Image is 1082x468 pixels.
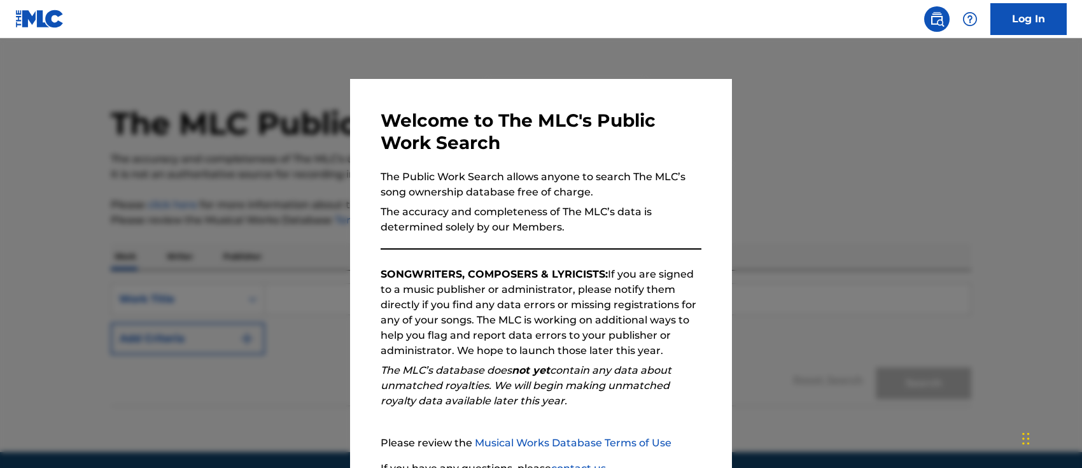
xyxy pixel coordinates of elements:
a: Musical Works Database Terms of Use [475,437,671,449]
img: MLC Logo [15,10,64,28]
p: The accuracy and completeness of The MLC’s data is determined solely by our Members. [381,204,701,235]
p: Please review the [381,436,701,451]
a: Log In [990,3,1067,35]
img: search [929,11,945,27]
div: Drag [1022,420,1030,458]
div: Help [957,6,983,32]
p: The Public Work Search allows anyone to search The MLC’s song ownership database free of charge. [381,169,701,200]
p: If you are signed to a music publisher or administrator, please notify them directly if you find ... [381,267,701,358]
strong: SONGWRITERS, COMPOSERS & LYRICISTS: [381,268,608,280]
iframe: Chat Widget [1018,407,1082,468]
strong: not yet [512,364,550,376]
img: help [962,11,978,27]
em: The MLC’s database does contain any data about unmatched royalties. We will begin making unmatche... [381,364,671,407]
h3: Welcome to The MLC's Public Work Search [381,110,701,154]
a: Public Search [924,6,950,32]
